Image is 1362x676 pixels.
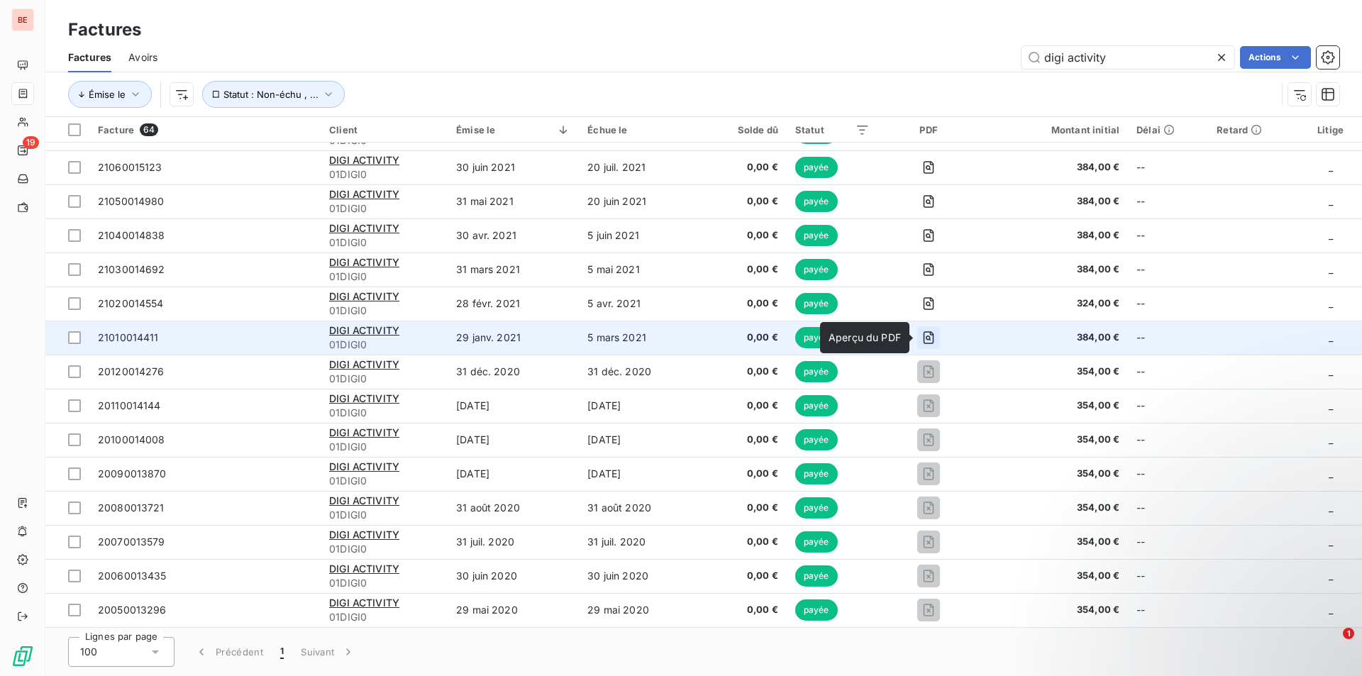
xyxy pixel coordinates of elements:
[712,433,778,447] span: 0,00 €
[1128,321,1208,355] td: --
[1217,124,1290,135] div: Retard
[1329,195,1333,207] span: _
[987,297,1119,311] span: 324,00 €
[186,637,272,667] button: Précédent
[448,457,579,491] td: [DATE]
[329,426,399,438] span: DIGI ACTIVITY
[448,423,579,457] td: [DATE]
[1314,628,1348,662] iframe: Intercom live chat
[795,497,838,519] span: payée
[987,124,1119,135] div: Montant initial
[1329,433,1333,445] span: _
[712,603,778,617] span: 0,00 €
[1329,229,1333,241] span: _
[579,321,702,355] td: 5 mars 2021
[68,50,111,65] span: Factures
[1128,525,1208,559] td: --
[712,501,778,515] span: 0,00 €
[987,160,1119,174] span: 384,00 €
[140,123,158,136] span: 64
[987,194,1119,209] span: 384,00 €
[1343,628,1354,639] span: 1
[579,423,702,457] td: [DATE]
[1329,467,1333,480] span: _
[579,559,702,593] td: 30 juin 2020
[329,563,399,575] span: DIGI ACTIVITY
[795,395,838,416] span: payée
[795,327,838,348] span: payée
[329,188,399,200] span: DIGI ACTIVITY
[712,331,778,345] span: 0,00 €
[329,406,439,420] span: 01DIGI0
[795,599,838,621] span: payée
[795,259,838,280] span: payée
[712,124,778,135] div: Solde dû
[448,491,579,525] td: 31 août 2020
[795,565,838,587] span: payée
[712,365,778,379] span: 0,00 €
[712,160,778,174] span: 0,00 €
[456,124,570,135] div: Émise le
[1329,536,1333,548] span: _
[987,467,1119,481] span: 354,00 €
[329,358,399,370] span: DIGI ACTIVITY
[98,536,165,548] span: 20070013579
[829,331,901,343] span: Aperçu du PDF
[579,355,702,389] td: 31 déc. 2020
[1136,124,1200,135] div: Délai
[1128,287,1208,321] td: --
[579,253,702,287] td: 5 mai 2021
[329,167,439,182] span: 01DIGI0
[1329,161,1333,173] span: _
[579,184,702,218] td: 20 juin 2021
[202,81,345,108] button: Statut : Non-échu , ...
[329,440,439,454] span: 01DIGI0
[712,535,778,549] span: 0,00 €
[1329,331,1333,343] span: _
[68,17,141,43] h3: Factures
[272,637,292,667] button: 1
[329,576,439,590] span: 01DIGI0
[795,157,838,178] span: payée
[448,321,579,355] td: 29 janv. 2021
[11,645,34,667] img: Logo LeanPay
[579,218,702,253] td: 5 juin 2021
[1307,124,1353,135] div: Litige
[23,136,39,149] span: 19
[579,287,702,321] td: 5 avr. 2021
[68,81,152,108] button: Émise le
[987,433,1119,447] span: 354,00 €
[329,270,439,284] span: 01DIGI0
[98,263,165,275] span: 21030014692
[329,124,439,135] div: Client
[1128,355,1208,389] td: --
[448,287,579,321] td: 28 févr. 2021
[579,525,702,559] td: 31 juil. 2020
[795,531,838,553] span: payée
[98,502,165,514] span: 20080013721
[329,392,399,404] span: DIGI ACTIVITY
[329,494,399,506] span: DIGI ACTIVITY
[1128,389,1208,423] td: --
[329,154,399,166] span: DIGI ACTIVITY
[587,124,694,135] div: Échue le
[329,304,439,318] span: 01DIGI0
[987,501,1119,515] span: 354,00 €
[98,331,159,343] span: 21010014411
[98,570,167,582] span: 20060013435
[712,262,778,277] span: 0,00 €
[712,467,778,481] span: 0,00 €
[98,365,165,377] span: 20120014276
[987,399,1119,413] span: 354,00 €
[448,150,579,184] td: 30 juin 2021
[329,508,439,522] span: 01DIGI0
[448,355,579,389] td: 31 déc. 2020
[80,645,97,659] span: 100
[98,399,161,411] span: 20110014144
[1128,218,1208,253] td: --
[712,569,778,583] span: 0,00 €
[448,389,579,423] td: [DATE]
[1078,538,1362,638] iframe: Intercom notifications message
[98,433,165,445] span: 20100014008
[1128,253,1208,287] td: --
